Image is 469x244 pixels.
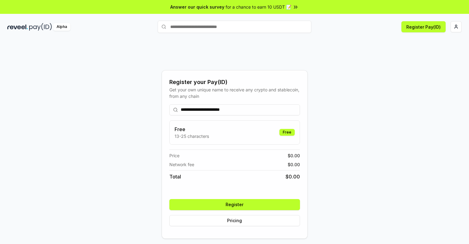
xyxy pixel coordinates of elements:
[169,161,194,168] span: Network fee
[286,173,300,180] span: $ 0.00
[169,152,179,159] span: Price
[175,126,209,133] h3: Free
[169,215,300,226] button: Pricing
[169,173,181,180] span: Total
[401,21,446,32] button: Register Pay(ID)
[170,4,224,10] span: Answer our quick survey
[29,23,52,31] img: pay_id
[53,23,70,31] div: Alpha
[175,133,209,139] p: 13-25 characters
[169,199,300,210] button: Register
[288,161,300,168] span: $ 0.00
[169,86,300,99] div: Get your own unique name to receive any crypto and stablecoin, from any chain
[226,4,291,10] span: for a chance to earn 10 USDT 📝
[279,129,295,136] div: Free
[169,78,300,86] div: Register your Pay(ID)
[288,152,300,159] span: $ 0.00
[7,23,28,31] img: reveel_dark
